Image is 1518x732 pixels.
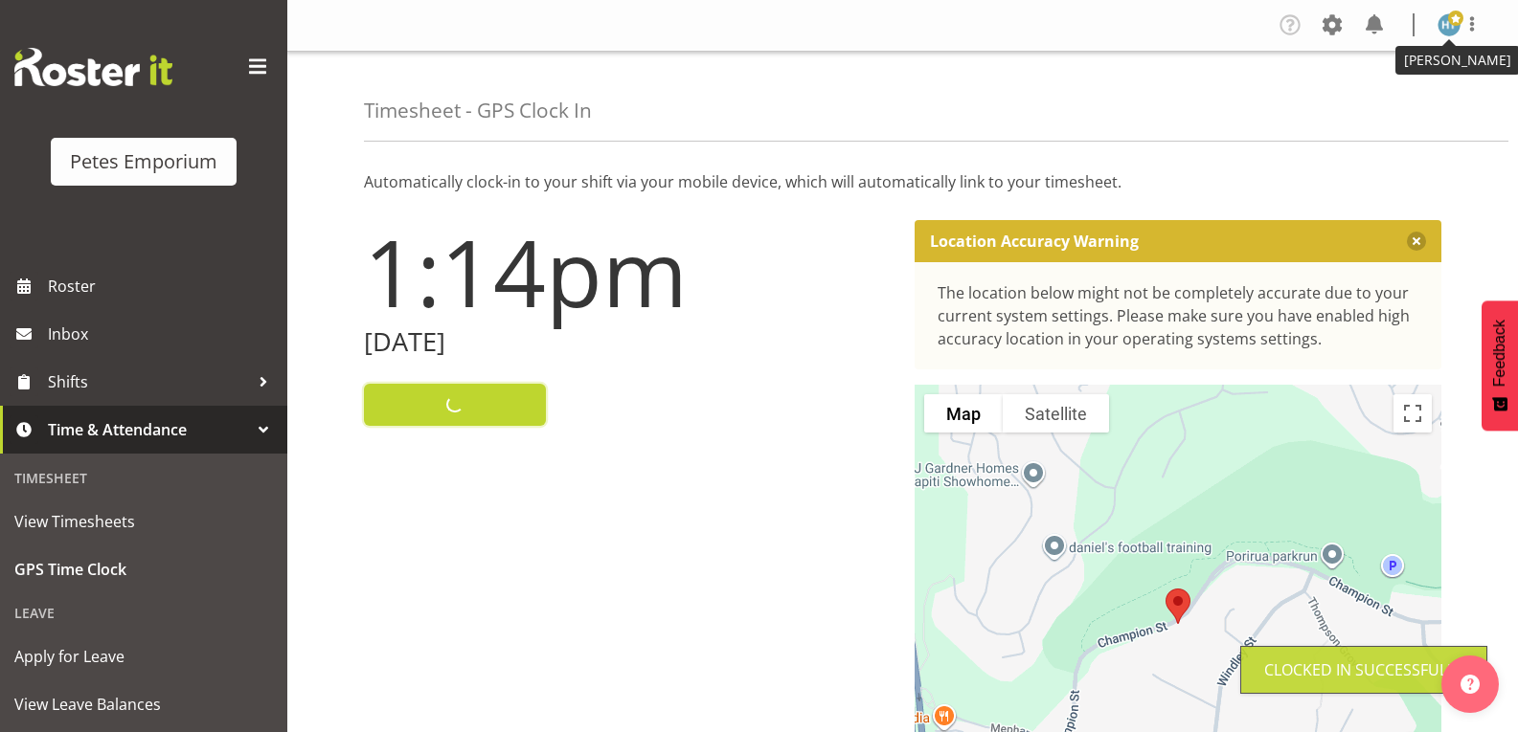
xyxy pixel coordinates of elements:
img: help-xxl-2.png [1461,675,1480,694]
button: Show satellite imagery [1003,394,1109,433]
span: View Leave Balances [14,690,273,719]
h4: Timesheet - GPS Clock In [364,100,592,122]
div: Clocked in Successfully [1264,658,1463,681]
p: Location Accuracy Warning [930,232,1139,251]
a: GPS Time Clock [5,545,283,593]
div: Timesheet [5,458,283,498]
img: Rosterit website logo [14,48,172,86]
button: Toggle fullscreen view [1393,394,1432,433]
p: Automatically clock-in to your shift via your mobile device, which will automatically link to you... [364,170,1441,193]
a: View Timesheets [5,498,283,545]
span: Feedback [1491,320,1508,387]
button: Close message [1407,232,1426,251]
span: View Timesheets [14,507,273,536]
span: Shifts [48,367,249,396]
span: Roster [48,272,278,300]
button: Show street map [924,394,1003,433]
span: Apply for Leave [14,642,273,671]
div: The location below might not be completely accurate due to your current system settings. Please m... [938,281,1419,350]
span: Time & Attendance [48,415,249,444]
a: View Leave Balances [5,680,283,728]
button: Feedback - Show survey [1482,300,1518,431]
div: Petes Emporium [70,147,217,176]
a: Apply for Leave [5,632,283,680]
div: Leave [5,593,283,632]
h1: 1:14pm [364,220,892,323]
span: Inbox [48,320,278,348]
span: GPS Time Clock [14,555,273,584]
img: helena-tomlin701.jpg [1438,13,1461,36]
h2: [DATE] [364,327,892,357]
